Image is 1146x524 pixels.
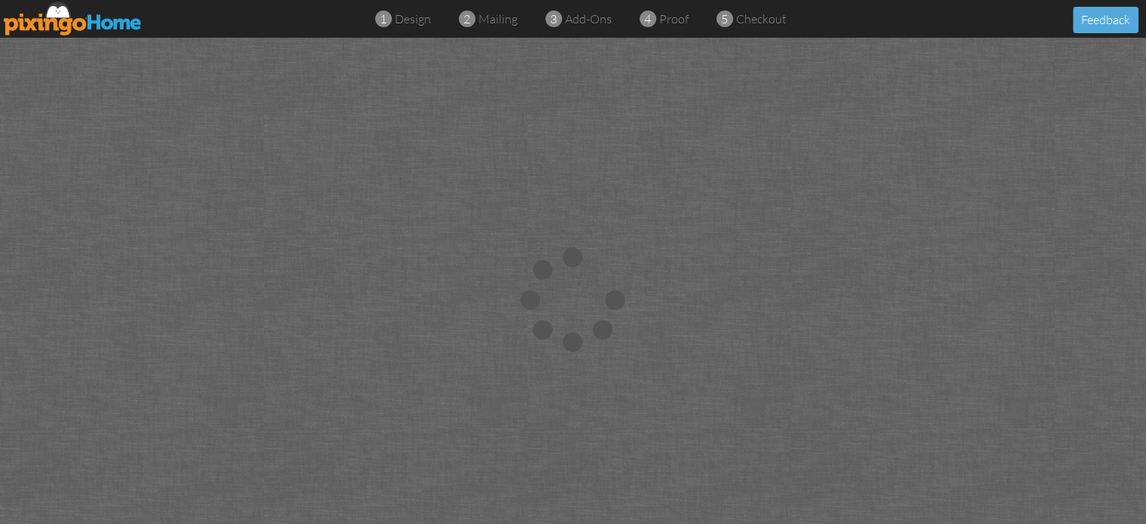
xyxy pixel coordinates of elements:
span: checkout [736,11,787,26]
span: mailing [478,11,518,26]
button: Feedback [1073,7,1138,33]
span: 2 [463,11,470,28]
span: 3 [550,11,557,28]
span: add-ons [565,11,612,26]
span: 5 [721,11,728,28]
span: design [395,11,431,26]
span: 1 [380,11,387,28]
img: pixingo logo [4,2,142,35]
span: proof [659,11,689,26]
span: 4 [644,11,651,28]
